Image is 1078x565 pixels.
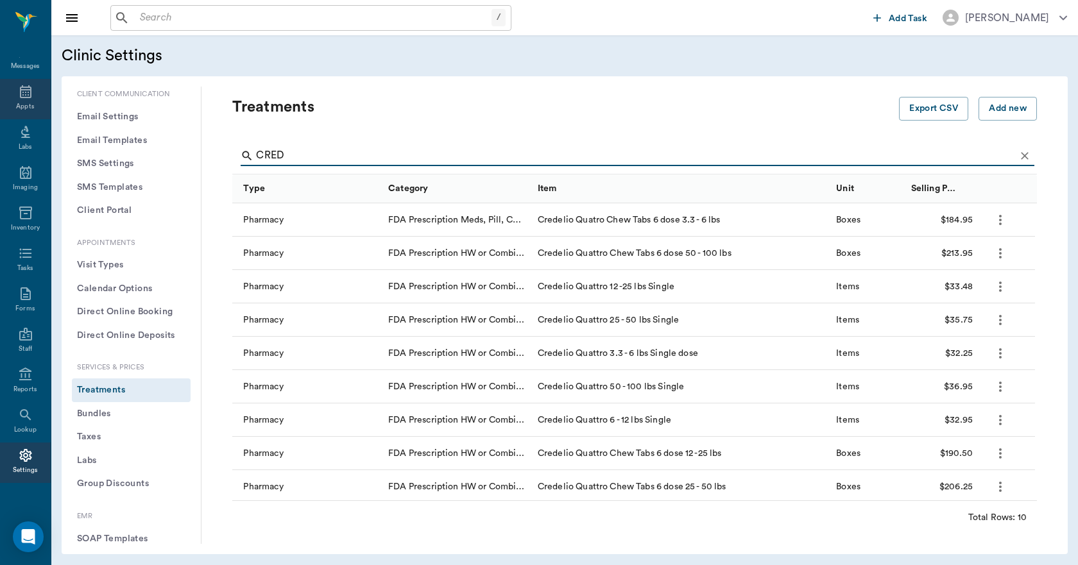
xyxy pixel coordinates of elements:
button: Sort [857,180,875,198]
button: Visit Types [72,253,191,277]
h5: Clinic Settings [62,46,398,66]
div: Pharmacy [243,314,283,326]
div: [PERSON_NAME] [965,10,1049,26]
button: Sort [989,180,1007,198]
button: Calendar Options [72,277,191,301]
div: Pharmacy [243,480,283,493]
p: Client Communication [72,89,191,100]
button: more [989,409,1011,431]
div: Boxes [836,480,860,493]
div: $213.95 [905,237,979,270]
button: Direct Online Deposits [72,324,191,348]
div: $32.95 [905,403,979,437]
div: Credelio Quattro Chew Tabs 6 dose 50 - 100 lbs [531,237,830,270]
button: Add Task [868,6,932,30]
div: FDA Prescription Meds, Pill, Cap, Liquid, Etc. [388,214,525,226]
button: SMS Settings [72,152,191,176]
div: $33.48 [905,270,979,303]
button: Close drawer [59,5,85,31]
button: more [989,376,1011,398]
div: Boxes [836,214,860,226]
div: Forms [15,304,35,314]
div: Credelio Quattro 12 -25 lbs Single [531,270,830,303]
div: Unit [830,174,904,203]
div: Pharmacy [243,380,283,393]
div: Reports [13,385,37,394]
input: Search [135,9,492,27]
p: Services & Prices [72,362,191,373]
div: FDA Prescription HW or Combination HW/Parasite Control [388,347,525,360]
div: Pharmacy [243,447,283,460]
div: FDA Prescription HW or Combination HW/Parasite Control [388,414,525,426]
button: Clear [1015,146,1034,165]
div: Search [241,146,1034,169]
button: SMS Templates [72,176,191,199]
div: / [492,9,506,26]
div: Credelio Quattro 3.3 - 6 lbs Single dose [531,337,830,370]
div: Pharmacy [243,280,283,293]
div: Type [232,174,382,203]
div: Items [836,380,859,393]
div: Items [836,347,859,360]
button: Direct Online Booking [72,300,191,324]
div: Item [531,174,830,203]
button: more [989,309,1011,331]
div: Boxes [836,247,860,260]
div: Credelio Quattro 50 - 100 lbs Single [531,370,830,403]
button: Export CSV [899,97,968,121]
div: FDA Prescription HW or Combination HW/Parasite Control [388,480,525,493]
div: FDA Prescription HW or Combination HW/Parasite Control [388,447,525,460]
div: Settings [13,466,38,475]
button: more [989,276,1011,298]
div: $184.95 [905,203,979,237]
button: Client Portal [72,199,191,223]
div: Pharmacy [243,414,283,426]
div: $32.25 [905,337,979,370]
div: Tasks [17,264,33,273]
div: Credelio Quatro Chew Tabs 6 dose 3.3 - 6 lbs [531,203,830,237]
div: Messages [11,62,40,71]
div: Selling Price/Unit [905,174,979,203]
button: Group Discounts [72,472,191,496]
div: Credelio Quattro 25 - 50 lbs Single [531,303,830,337]
div: Items [836,280,859,293]
button: Email Templates [72,129,191,153]
button: Email Settings [72,105,191,129]
div: Inventory [11,223,40,233]
div: Imaging [13,183,38,192]
button: more [989,476,1011,498]
div: Open Intercom Messenger [13,521,44,552]
button: more [989,342,1011,364]
div: Credelio Quattro Chew Tabs 6 dose 25 - 50 lbs [531,470,830,503]
div: $206.25 [905,470,979,503]
div: $190.50 [905,437,979,470]
div: FDA Prescription HW or Combination HW/Parasite Control [388,314,525,326]
div: $36.95 [905,370,979,403]
button: Labs [72,449,191,473]
div: Selling Price/Unit [911,171,956,207]
div: Lookup [14,425,37,435]
div: FDA Prescription HW or Combination HW/Parasite Control [388,247,525,260]
div: Items [836,314,859,326]
div: Labs [19,142,32,152]
button: Treatments [72,378,191,402]
div: Boxes [836,447,860,460]
div: Type [243,171,265,207]
div: FDA Prescription HW or Combination HW/Parasite Control [388,380,525,393]
div: Total Rows: 10 [968,511,1027,524]
div: FDA Prescription HW or Combination HW/Parasite Control [388,280,525,293]
div: Staff [19,344,32,354]
div: Credelio Quattro Chew Tabs 6 dose 12 -25 lbs [531,437,830,470]
p: EMR [72,511,191,522]
div: Category [388,171,428,207]
input: Find a treatment [256,146,1015,166]
button: Sort [959,180,977,198]
button: Sort [431,180,449,198]
button: Sort [560,180,578,198]
div: Appts [16,102,34,112]
div: Credelio Quattro 6 - 12 lbs Single [531,403,830,437]
button: more [989,242,1011,264]
button: Bundles [72,402,191,426]
p: Appointments [72,238,191,249]
div: Unit [836,171,854,207]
